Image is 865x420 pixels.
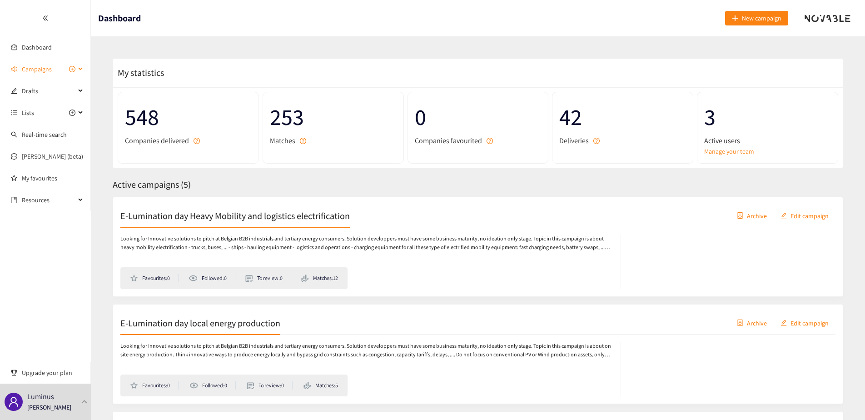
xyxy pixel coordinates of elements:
div: Chatwidget [820,376,865,420]
span: user [8,396,19,407]
h2: E-Lumination day Heavy Mobility and logistics electrification [120,209,350,222]
span: 548 [125,99,252,135]
span: question-circle [194,138,200,144]
span: edit [780,212,787,220]
button: plusNew campaign [725,11,788,25]
span: question-circle [300,138,306,144]
span: container [737,320,743,327]
span: Archive [747,318,767,328]
button: containerArchive [730,315,774,330]
span: Active campaigns ( 5 ) [113,179,191,190]
span: plus-circle [69,66,75,72]
button: editEdit campaign [774,315,835,330]
span: Campaigns [22,60,52,78]
a: Real-time search [22,130,67,139]
button: containerArchive [730,208,774,223]
span: Lists [22,104,34,122]
span: edit [11,88,17,94]
span: double-left [42,15,49,21]
li: Favourites: 0 [130,381,179,390]
p: [PERSON_NAME] [27,402,71,412]
li: Favourites: 0 [130,274,179,282]
li: To review: 0 [247,381,293,390]
span: Companies favourited [415,135,482,146]
span: Edit campaign [790,210,829,220]
span: Active users [704,135,740,146]
span: New campaign [742,13,781,23]
span: 253 [270,99,397,135]
span: Deliveries [559,135,589,146]
li: Matches: 5 [303,381,338,390]
a: E-Lumination day Heavy Mobility and logistics electrificationcontainerArchiveeditEdit campaignLoo... [113,197,843,297]
span: Edit campaign [790,318,829,328]
span: Drafts [22,82,75,100]
span: question-circle [593,138,600,144]
span: 3 [704,99,831,135]
span: container [737,212,743,220]
span: My statistics [113,67,164,79]
h2: E-Lumination day local energy production [120,316,280,329]
a: Dashboard [22,43,52,51]
span: plus-circle [69,110,75,116]
span: plus [732,15,738,22]
li: Matches: 12 [301,274,338,282]
p: Looking for Innovative solutions to pitch at Belgian B2B industrials and tertiary energy consumer... [120,342,611,359]
span: edit [780,320,787,327]
span: Archive [747,210,767,220]
span: Companies delivered [125,135,189,146]
li: To review: 0 [245,274,291,282]
span: trophy [11,370,17,376]
a: My favourites [22,169,84,187]
span: unordered-list [11,110,17,116]
span: Resources [22,191,75,209]
span: sound [11,66,17,72]
li: Followed: 0 [189,381,236,390]
span: question-circle [487,138,493,144]
p: Luminus [27,391,54,402]
button: editEdit campaign [774,208,835,223]
a: [PERSON_NAME] (beta) [22,152,83,160]
iframe: Chat Widget [820,376,865,420]
span: Upgrade your plan [22,364,84,382]
span: Matches [270,135,295,146]
a: Manage your team [704,146,831,156]
span: book [11,197,17,203]
p: Looking for Innovative solutions to pitch at Belgian B2B industrials and tertiary energy consumer... [120,235,611,252]
li: Followed: 0 [189,274,235,282]
a: E-Lumination day local energy productioncontainerArchiveeditEdit campaignLooking for Innovative s... [113,304,843,404]
span: 0 [415,99,542,135]
span: 42 [559,99,686,135]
